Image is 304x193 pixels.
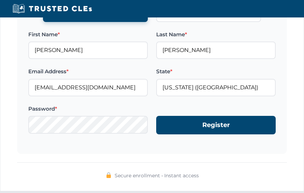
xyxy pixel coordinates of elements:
label: Last Name [156,30,276,39]
label: First Name [28,30,148,39]
input: Enter your email [28,79,148,96]
button: Register [156,116,276,134]
label: State [156,67,276,76]
img: 🔒 [106,172,111,178]
label: Email Address [28,67,148,76]
input: Enter your first name [28,42,148,59]
img: Trusted CLEs [10,3,94,14]
input: Washington (WA) [156,79,276,96]
span: Secure enrollment • Instant access [115,172,199,179]
label: Password [28,105,148,113]
input: Enter your last name [156,42,276,59]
